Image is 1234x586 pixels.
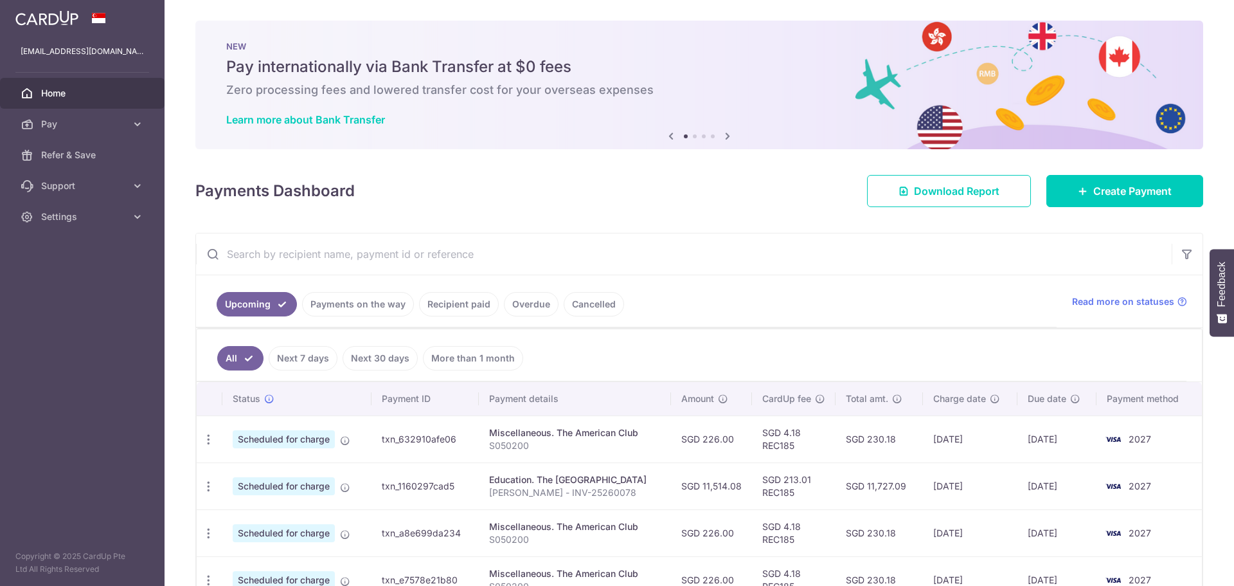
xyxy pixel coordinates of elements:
[1100,432,1126,447] img: Bank Card
[867,175,1031,207] a: Download Report
[671,509,752,556] td: SGD 226.00
[226,57,1172,77] h5: Pay internationally via Bank Transfer at $0 fees
[489,473,661,486] div: Education. The [GEOGRAPHIC_DATA]
[371,509,479,556] td: txn_a8e699da234
[41,179,126,192] span: Support
[226,113,385,126] a: Learn more about Bank Transfer
[762,392,811,405] span: CardUp fee
[489,567,661,580] div: Miscellaneous. The American Club
[1072,295,1187,308] a: Read more on statuses
[195,21,1203,149] img: Bank transfer banner
[1046,175,1203,207] a: Create Payment
[836,462,923,509] td: SGD 11,727.09
[1017,416,1096,462] td: [DATE]
[1100,479,1126,494] img: Bank Card
[504,292,559,316] a: Overdue
[923,509,1017,556] td: [DATE]
[914,183,999,199] span: Download Report
[752,416,836,462] td: SGD 4.18 REC185
[217,292,297,316] a: Upcoming
[564,292,624,316] a: Cancelled
[233,430,335,448] span: Scheduled for charge
[1093,183,1172,199] span: Create Payment
[233,524,335,542] span: Scheduled for charge
[846,392,888,405] span: Total amt.
[196,233,1172,275] input: Search by recipient name, payment id or reference
[752,509,836,556] td: SGD 4.18 REC185
[269,346,337,371] a: Next 7 days
[1216,262,1228,307] span: Feedback
[1210,249,1234,336] button: Feedback - Show survey
[1017,462,1096,509] td: [DATE]
[923,416,1017,462] td: [DATE]
[41,87,126,100] span: Home
[1028,392,1066,405] span: Due date
[15,10,78,26] img: CardUp
[371,462,479,509] td: txn_1160297cad5
[671,416,752,462] td: SGD 226.00
[1100,526,1126,541] img: Bank Card
[1129,481,1151,491] span: 2027
[21,45,144,58] p: [EMAIL_ADDRESS][DOMAIN_NAME]
[302,292,414,316] a: Payments on the way
[41,210,126,223] span: Settings
[1096,382,1202,416] th: Payment method
[41,118,126,131] span: Pay
[233,477,335,495] span: Scheduled for charge
[681,392,714,405] span: Amount
[371,382,479,416] th: Payment ID
[489,426,661,439] div: Miscellaneous. The American Club
[479,382,671,416] th: Payment details
[836,509,923,556] td: SGD 230.18
[752,462,836,509] td: SGD 213.01 REC185
[423,346,523,371] a: More than 1 month
[836,416,923,462] td: SGD 230.18
[226,82,1172,98] h6: Zero processing fees and lowered transfer cost for your overseas expenses
[489,486,661,499] p: [PERSON_NAME] - INV-25260078
[671,462,752,509] td: SGD 11,514.08
[1072,295,1174,308] span: Read more on statuses
[489,520,661,533] div: Miscellaneous. The American Club
[933,392,986,405] span: Charge date
[217,346,264,371] a: All
[1129,527,1151,538] span: 2027
[343,346,418,371] a: Next 30 days
[371,416,479,462] td: txn_632910afe06
[1129,434,1151,444] span: 2027
[41,149,126,161] span: Refer & Save
[195,179,355,203] h4: Payments Dashboard
[233,392,260,405] span: Status
[1129,574,1151,585] span: 2027
[923,462,1017,509] td: [DATE]
[489,533,661,546] p: S050200
[419,292,499,316] a: Recipient paid
[226,41,1172,51] p: NEW
[489,439,661,452] p: S050200
[1017,509,1096,556] td: [DATE]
